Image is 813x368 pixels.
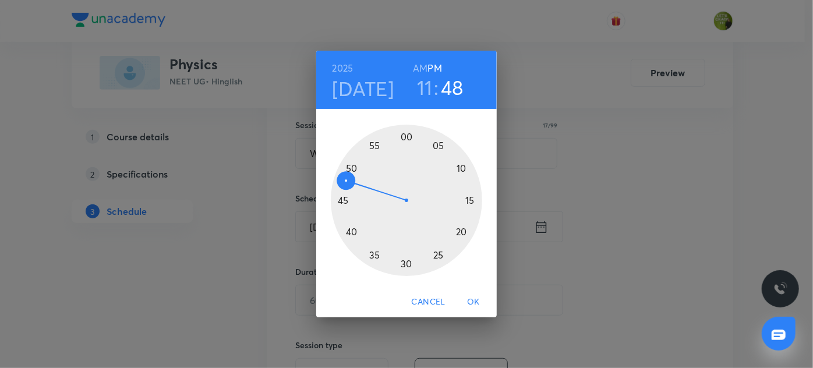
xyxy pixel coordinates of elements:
span: OK [459,295,487,309]
button: 11 [417,75,433,100]
button: OK [455,291,492,313]
button: 2025 [333,60,354,76]
button: PM [428,60,442,76]
h3: : [434,75,439,100]
button: [DATE] [333,76,394,101]
button: 48 [441,75,464,100]
span: Cancel [412,295,446,309]
button: Cancel [407,291,450,313]
button: AM [413,60,427,76]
